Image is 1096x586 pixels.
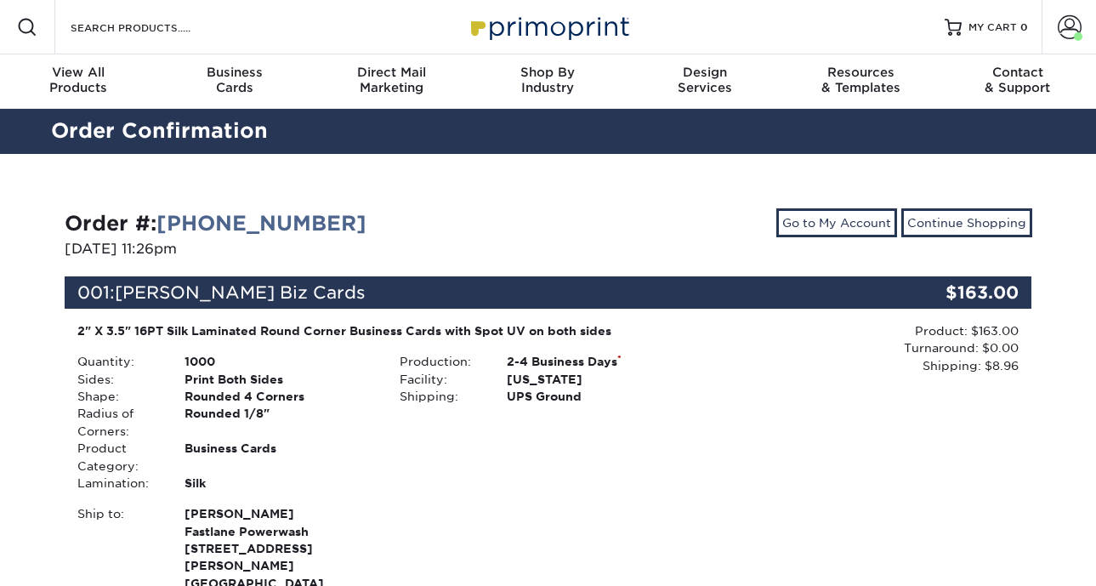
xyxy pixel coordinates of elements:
span: Resources [783,65,940,80]
input: SEARCH PRODUCTS..... [69,17,235,37]
div: Production: [387,353,494,370]
span: Design [627,65,783,80]
div: $163.00 [871,276,1032,309]
div: & Support [940,65,1096,95]
a: Go to My Account [776,208,897,237]
div: UPS Ground [494,388,709,405]
span: Business [156,65,313,80]
span: [PERSON_NAME] [185,505,374,522]
a: Contact& Support [940,54,1096,109]
div: Shipping: [387,388,494,405]
div: Marketing [313,65,469,95]
div: Shape: [65,388,172,405]
div: Product: $163.00 Turnaround: $0.00 Shipping: $8.96 [709,322,1019,374]
div: Silk [172,475,387,492]
img: Primoprint [463,9,633,45]
div: Facility: [387,371,494,388]
a: Resources& Templates [783,54,940,109]
div: Rounded 4 Corners [172,388,387,405]
strong: Order #: [65,211,366,236]
div: Print Both Sides [172,371,387,388]
div: 001: [65,276,871,309]
span: Direct Mail [313,65,469,80]
span: [STREET_ADDRESS][PERSON_NAME] [185,540,374,575]
div: & Templates [783,65,940,95]
a: Continue Shopping [901,208,1032,237]
div: Business Cards [172,440,387,475]
div: Sides: [65,371,172,388]
span: Shop By [469,65,626,80]
div: Lamination: [65,475,172,492]
div: Industry [469,65,626,95]
div: 1000 [172,353,387,370]
div: [US_STATE] [494,371,709,388]
span: Contact [940,65,1096,80]
p: [DATE] 11:26pm [65,239,536,259]
div: Rounded 1/8" [172,405,387,440]
div: Product Category: [65,440,172,475]
a: Shop ByIndustry [469,54,626,109]
div: Services [627,65,783,95]
a: DesignServices [627,54,783,109]
div: Cards [156,65,313,95]
a: Direct MailMarketing [313,54,469,109]
span: Fastlane Powerwash [185,523,374,540]
a: BusinessCards [156,54,313,109]
div: Radius of Corners: [65,405,172,440]
span: MY CART [968,20,1017,35]
a: [PHONE_NUMBER] [156,211,366,236]
h2: Order Confirmation [38,116,1059,147]
div: Quantity: [65,353,172,370]
span: [PERSON_NAME] Biz Cards [115,282,366,303]
span: 0 [1020,21,1028,33]
div: 2" X 3.5" 16PT Silk Laminated Round Corner Business Cards with Spot UV on both sides [77,322,697,339]
div: 2-4 Business Days [494,353,709,370]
